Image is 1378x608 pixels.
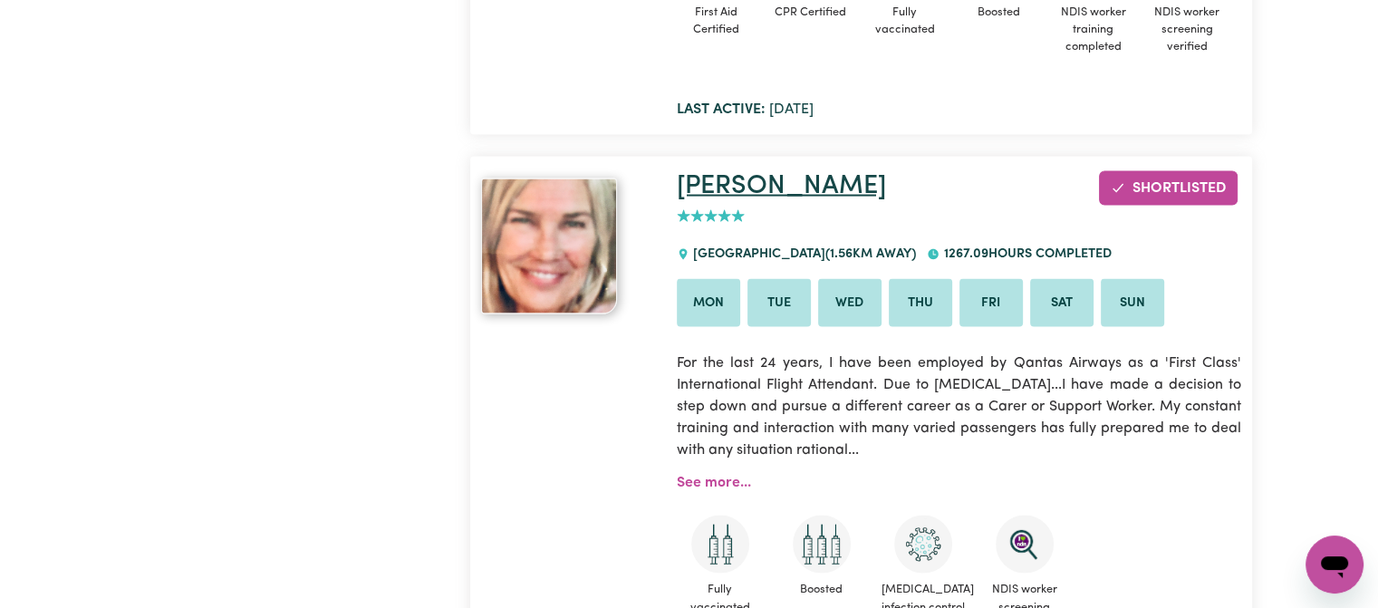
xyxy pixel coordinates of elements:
img: CS Academy: COVID-19 Infection Control Training course completed [894,516,952,574]
button: Remove from shortlist [1099,171,1238,206]
span: ( 1.56 km away) [825,247,916,261]
a: [PERSON_NAME] [677,173,886,199]
iframe: Button to launch messaging window [1306,536,1364,594]
li: Available on Thu [889,279,952,328]
b: Last active: [677,102,766,117]
li: Available on Fri [959,279,1023,328]
div: 1267.09 hours completed [927,230,1122,279]
img: NDIS Worker Screening Verified [996,516,1054,574]
li: Available on Sat [1030,279,1094,328]
div: [GEOGRAPHIC_DATA] [677,230,927,279]
span: Boosted [778,574,865,605]
span: Shortlisted [1132,181,1226,196]
li: Available on Sun [1101,279,1164,328]
img: Care and support worker has received booster dose of COVID-19 vaccination [793,516,851,574]
p: For the last 24 years, I have been employed by Qantas Airways as a 'First Class' International Fl... [677,342,1241,472]
span: [DATE] [677,102,814,117]
div: add rating by typing an integer from 0 to 5 or pressing arrow keys [677,207,745,227]
a: See more... [677,476,751,490]
li: Available on Tue [747,279,811,328]
img: Care and support worker has received 2 doses of COVID-19 vaccine [691,516,749,574]
img: View Penny's profile [481,179,617,314]
li: Available on Wed [818,279,882,328]
li: Available on Mon [677,279,740,328]
a: Penny [481,179,655,314]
